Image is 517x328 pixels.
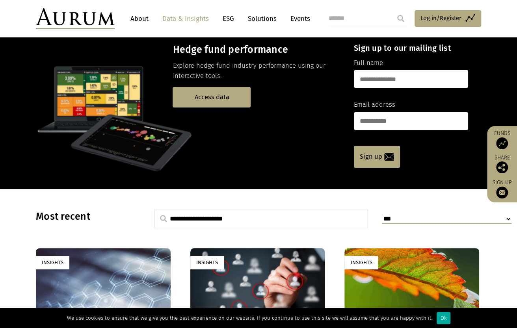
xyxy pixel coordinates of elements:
[491,179,513,198] a: Sign up
[286,11,310,26] a: Events
[126,11,152,26] a: About
[420,13,461,23] span: Log in/Register
[219,11,238,26] a: ESG
[160,215,167,222] img: search.svg
[173,61,340,82] p: Explore hedge fund industry performance using our interactive tools.
[354,58,383,68] label: Full name
[190,256,224,269] div: Insights
[244,11,281,26] a: Solutions
[173,87,251,107] a: Access data
[437,312,450,324] div: Ok
[384,153,394,161] img: email-icon
[354,100,395,110] label: Email address
[393,11,409,26] input: Submit
[491,155,513,173] div: Share
[36,211,134,222] h3: Most recent
[354,146,400,168] a: Sign up
[491,130,513,149] a: Funds
[36,256,69,269] div: Insights
[354,43,468,53] h4: Sign up to our mailing list
[496,161,508,173] img: Share this post
[496,137,508,149] img: Access Funds
[173,44,340,56] h3: Hedge fund performance
[158,11,213,26] a: Data & Insights
[36,8,115,29] img: Aurum
[496,187,508,198] img: Sign up to our newsletter
[415,10,481,27] a: Log in/Register
[344,256,378,269] div: Insights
